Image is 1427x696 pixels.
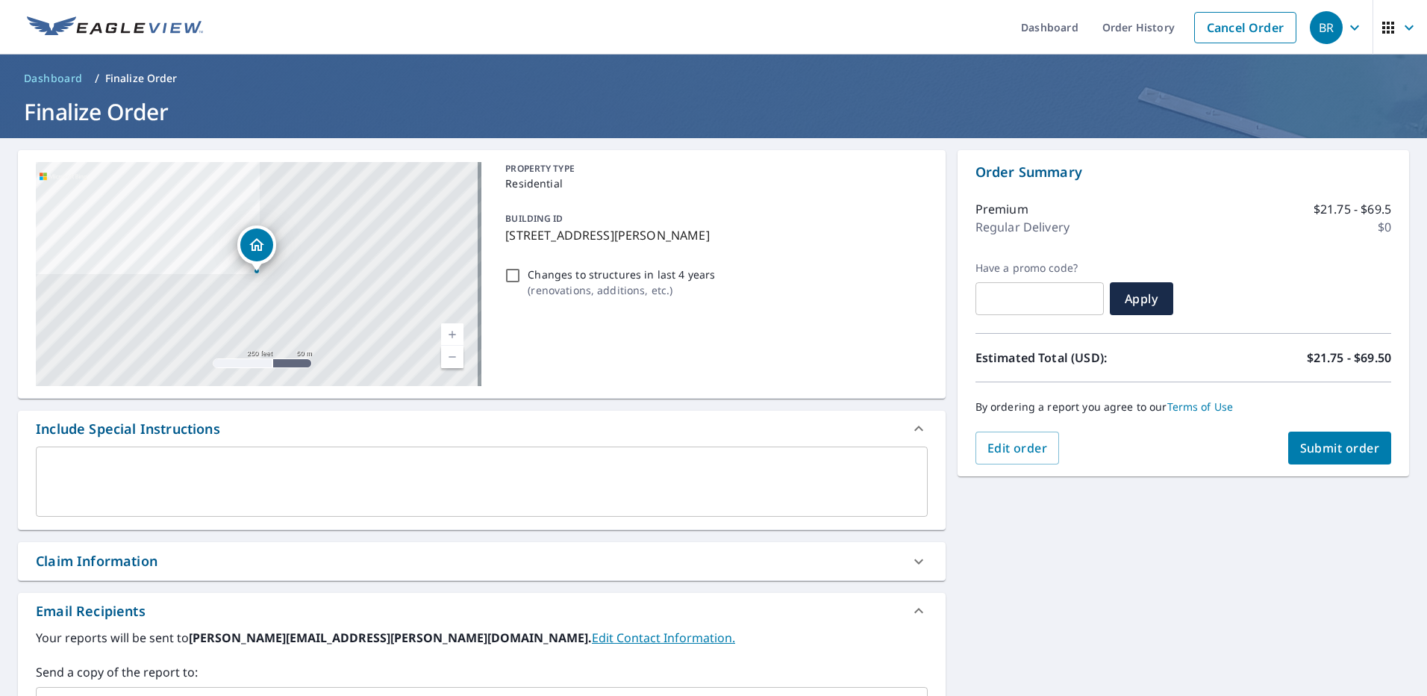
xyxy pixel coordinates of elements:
[1314,200,1391,218] p: $21.75 - $69.5
[1310,11,1343,44] div: BR
[95,69,99,87] li: /
[189,630,592,646] b: [PERSON_NAME][EMAIL_ADDRESS][PERSON_NAME][DOMAIN_NAME].
[18,542,946,580] div: Claim Information
[36,419,220,439] div: Include Special Instructions
[27,16,203,39] img: EV Logo
[975,200,1028,218] p: Premium
[1122,290,1161,307] span: Apply
[36,601,146,621] div: Email Recipients
[24,71,83,86] span: Dashboard
[105,71,178,86] p: Finalize Order
[1110,282,1173,315] button: Apply
[441,346,463,368] a: Current Level 17, Zoom Out
[592,630,735,646] a: EditContactInfo
[1167,400,1234,414] a: Terms of Use
[987,440,1048,456] span: Edit order
[975,162,1391,182] p: Order Summary
[975,432,1060,464] button: Edit order
[528,267,715,282] p: Changes to structures in last 4 years
[18,66,89,90] a: Dashboard
[975,400,1391,414] p: By ordering a report you agree to our
[1288,432,1392,464] button: Submit order
[36,663,928,681] label: Send a copy of the report to:
[18,411,946,447] div: Include Special Instructions
[975,349,1184,367] p: Estimated Total (USD):
[36,551,157,571] div: Claim Information
[1300,440,1380,456] span: Submit order
[505,226,921,244] p: [STREET_ADDRESS][PERSON_NAME]
[1378,218,1391,236] p: $0
[36,629,928,647] label: Your reports will be sent to
[975,261,1104,275] label: Have a promo code?
[237,226,276,272] div: Dropped pin, building 1, Residential property, 3488 State Highway 518 Holman, NM 87723
[505,162,921,175] p: PROPERTY TYPE
[1307,349,1391,367] p: $21.75 - $69.50
[18,593,946,629] div: Email Recipients
[441,323,463,346] a: Current Level 17, Zoom In
[975,218,1070,236] p: Regular Delivery
[505,212,563,225] p: BUILDING ID
[1194,12,1296,43] a: Cancel Order
[505,175,921,191] p: Residential
[18,66,1409,90] nav: breadcrumb
[18,96,1409,127] h1: Finalize Order
[528,282,715,298] p: ( renovations, additions, etc. )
